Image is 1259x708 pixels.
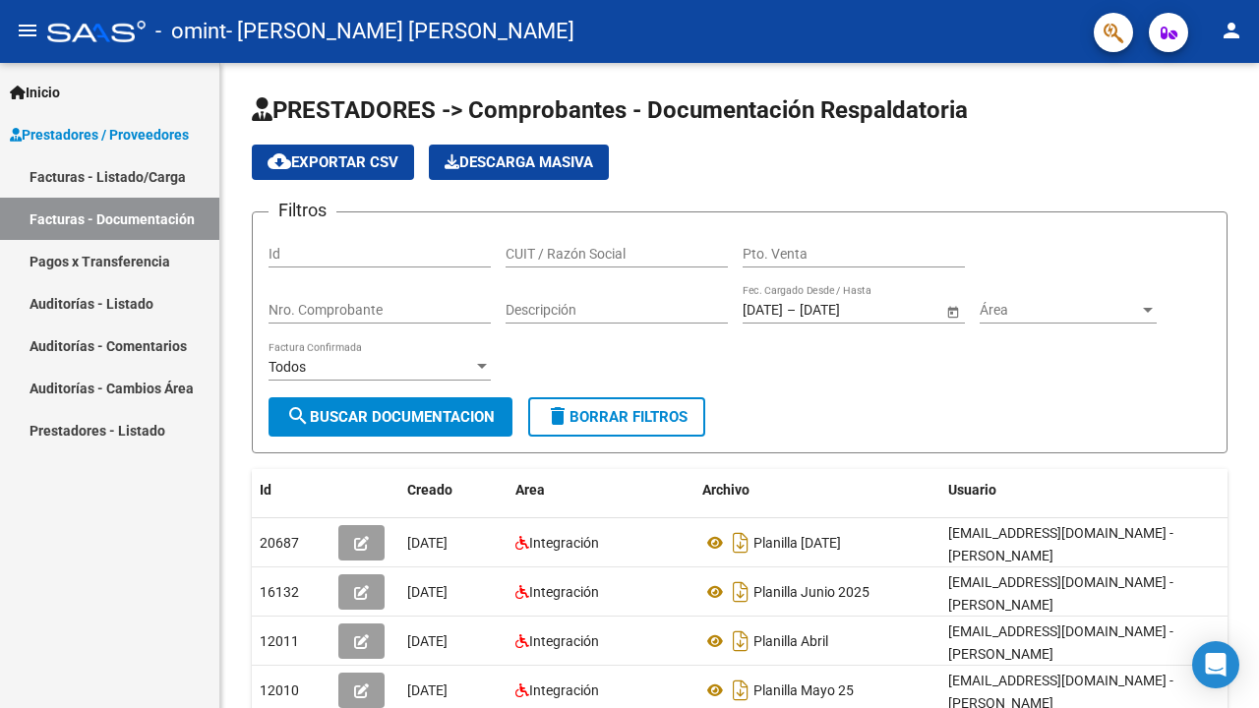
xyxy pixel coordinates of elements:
datatable-header-cell: Usuario [940,469,1235,511]
span: [DATE] [407,535,448,551]
span: PRESTADORES -> Comprobantes - Documentación Respaldatoria [252,96,968,124]
span: Integración [529,584,599,600]
span: [EMAIL_ADDRESS][DOMAIN_NAME] - [PERSON_NAME] [948,623,1173,662]
span: [EMAIL_ADDRESS][DOMAIN_NAME] - [PERSON_NAME] [948,574,1173,613]
button: Descarga Masiva [429,145,609,180]
div: Open Intercom Messenger [1192,641,1239,688]
mat-icon: search [286,404,310,428]
span: [EMAIL_ADDRESS][DOMAIN_NAME] - [PERSON_NAME] [948,525,1173,563]
span: Exportar CSV [268,153,398,171]
span: Id [260,482,271,498]
button: Buscar Documentacion [269,397,512,437]
i: Descargar documento [728,625,753,657]
input: Fecha inicio [743,302,783,319]
mat-icon: delete [546,404,570,428]
button: Open calendar [942,301,963,322]
span: Planilla Mayo 25 [753,682,854,698]
span: [DATE] [407,584,448,600]
span: Prestadores / Proveedores [10,124,189,146]
span: Borrar Filtros [546,408,688,426]
span: 12010 [260,682,299,698]
span: [DATE] [407,633,448,649]
span: Creado [407,482,452,498]
span: Planilla Abril [753,633,828,649]
h3: Filtros [269,197,336,224]
datatable-header-cell: Id [252,469,330,511]
span: 16132 [260,584,299,600]
span: Área [980,302,1139,319]
input: Fecha fin [800,302,896,319]
span: Archivo [702,482,749,498]
button: Exportar CSV [252,145,414,180]
datatable-header-cell: Area [508,469,694,511]
span: – [787,302,796,319]
i: Descargar documento [728,576,753,608]
span: 20687 [260,535,299,551]
span: [DATE] [407,682,448,698]
datatable-header-cell: Creado [399,469,508,511]
span: Usuario [948,482,996,498]
mat-icon: menu [16,19,39,42]
span: Area [515,482,545,498]
span: - omint [155,10,226,53]
datatable-header-cell: Archivo [694,469,940,511]
span: Planilla Junio 2025 [753,584,869,600]
mat-icon: cloud_download [268,149,291,173]
span: Integración [529,633,599,649]
i: Descargar documento [728,527,753,559]
span: Todos [269,359,306,375]
mat-icon: person [1220,19,1243,42]
span: Inicio [10,82,60,103]
button: Borrar Filtros [528,397,705,437]
span: Descarga Masiva [445,153,593,171]
app-download-masive: Descarga masiva de comprobantes (adjuntos) [429,145,609,180]
span: Integración [529,535,599,551]
span: 12011 [260,633,299,649]
span: Planilla [DATE] [753,535,841,551]
i: Descargar documento [728,675,753,706]
span: Integración [529,682,599,698]
span: - [PERSON_NAME] [PERSON_NAME] [226,10,574,53]
span: Buscar Documentacion [286,408,495,426]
